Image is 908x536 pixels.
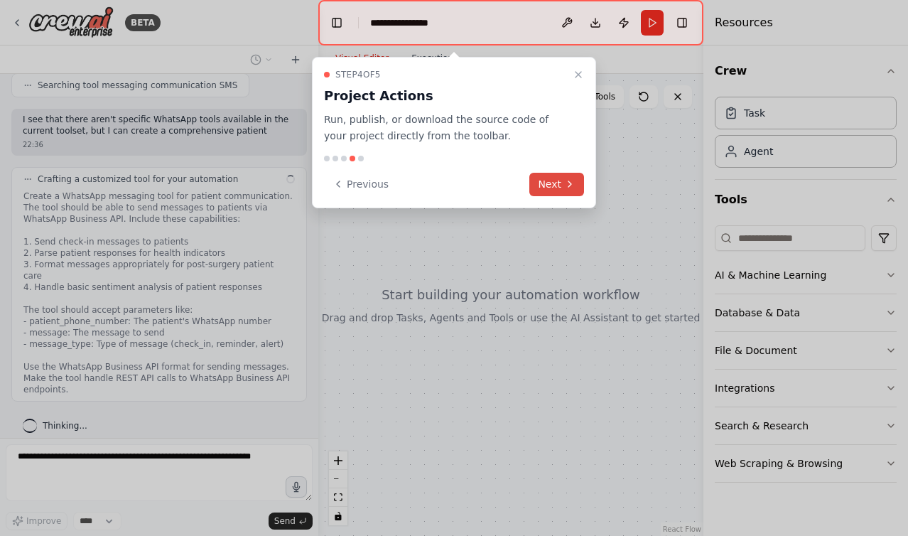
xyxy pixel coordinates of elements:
button: Hide left sidebar [327,13,347,33]
span: Step 4 of 5 [335,69,381,80]
p: Run, publish, or download the source code of your project directly from the toolbar. [324,112,567,144]
button: Close walkthrough [570,66,587,83]
h3: Project Actions [324,86,567,106]
button: Previous [324,173,397,196]
button: Next [529,173,584,196]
